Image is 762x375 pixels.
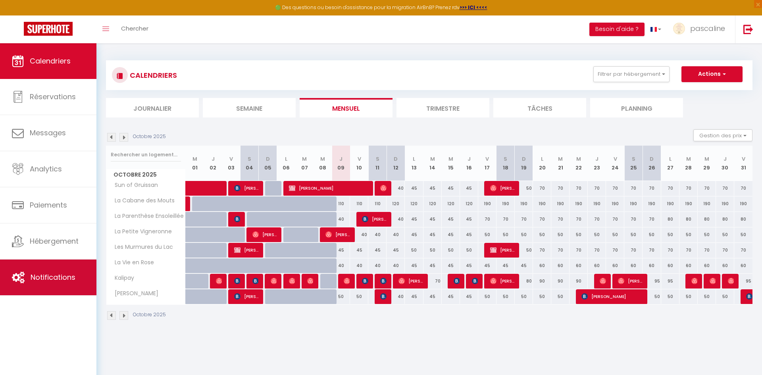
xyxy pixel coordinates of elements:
span: Analytics [30,164,62,174]
div: 90 [551,274,570,288]
div: 50 [679,289,698,304]
div: 70 [478,212,496,227]
div: 80 [515,274,533,288]
div: 45 [442,181,460,196]
div: 50 [643,289,661,304]
span: Les Murmures du Lac [108,243,175,252]
span: [PERSON_NAME] [344,273,350,288]
span: [PERSON_NAME] [252,273,258,288]
div: 60 [551,258,570,273]
th: 05 [259,146,277,181]
div: 70 [734,243,752,258]
div: 120 [460,196,478,211]
div: 50 [515,227,533,242]
div: 70 [624,212,643,227]
span: Notifications [31,272,75,282]
div: 50 [533,227,551,242]
abbr: J [595,155,598,163]
div: 45 [423,289,442,304]
div: 45 [368,243,387,258]
div: 50 [679,227,698,242]
span: pascaline [690,23,725,33]
div: 50 [423,243,442,258]
h3: CALENDRIERS [128,66,177,84]
th: 24 [606,146,624,181]
div: 40 [387,227,405,242]
span: [PERSON_NAME] [289,273,295,288]
div: 40 [387,212,405,227]
span: [PERSON_NAME] [490,181,514,196]
div: 40 [332,258,350,273]
div: 50 [515,243,533,258]
div: 50 [350,289,368,304]
div: 90 [570,274,588,288]
abbr: S [376,155,379,163]
th: 20 [533,146,551,181]
th: 31 [734,146,752,181]
div: 50 [606,227,624,242]
li: Trimestre [396,98,489,117]
abbr: J [724,155,727,163]
div: 45 [350,243,368,258]
div: 190 [698,196,716,211]
abbr: S [632,155,635,163]
div: 45 [332,243,350,258]
div: 40 [350,258,368,273]
abbr: J [339,155,343,163]
div: 190 [496,196,515,211]
span: [PERSON_NAME] [271,273,277,288]
span: [PERSON_NAME] [380,181,386,196]
div: 50 [515,181,533,196]
abbr: M [320,155,325,163]
div: 50 [698,289,716,304]
div: 50 [478,227,496,242]
div: 90 [533,274,551,288]
span: Hébergement [30,236,79,246]
abbr: M [558,155,563,163]
div: 80 [679,212,698,227]
img: logout [743,24,753,34]
abbr: V [229,155,233,163]
th: 26 [643,146,661,181]
div: 60 [661,258,679,273]
input: Rechercher un logement... [111,148,181,162]
div: 70 [661,243,679,258]
abbr: S [504,155,507,163]
span: [PERSON_NAME] [307,273,313,288]
span: [PERSON_NAME] [490,273,514,288]
abbr: M [686,155,691,163]
div: 70 [643,212,661,227]
abbr: J [212,155,215,163]
div: 190 [606,196,624,211]
span: [PERSON_NAME] [710,273,716,288]
div: 70 [588,243,606,258]
th: 02 [204,146,222,181]
div: 50 [624,227,643,242]
div: 70 [606,243,624,258]
span: Paiements [30,200,67,210]
th: 28 [679,146,698,181]
th: 30 [716,146,734,181]
div: 50 [442,243,460,258]
span: [PERSON_NAME] [380,289,386,304]
div: 190 [643,196,661,211]
div: 50 [551,289,570,304]
img: ... [673,23,685,35]
div: 45 [460,227,478,242]
abbr: J [468,155,471,163]
div: 60 [588,258,606,273]
p: Octobre 2025 [133,311,166,319]
div: 50 [405,243,423,258]
li: Mensuel [300,98,393,117]
div: 80 [698,212,716,227]
abbr: V [614,155,617,163]
div: 70 [588,212,606,227]
div: 190 [716,196,734,211]
div: 95 [643,274,661,288]
abbr: M [302,155,307,163]
div: 40 [387,258,405,273]
div: 50 [551,227,570,242]
div: 70 [624,243,643,258]
div: 70 [533,212,551,227]
span: [PERSON_NAME] [362,273,368,288]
